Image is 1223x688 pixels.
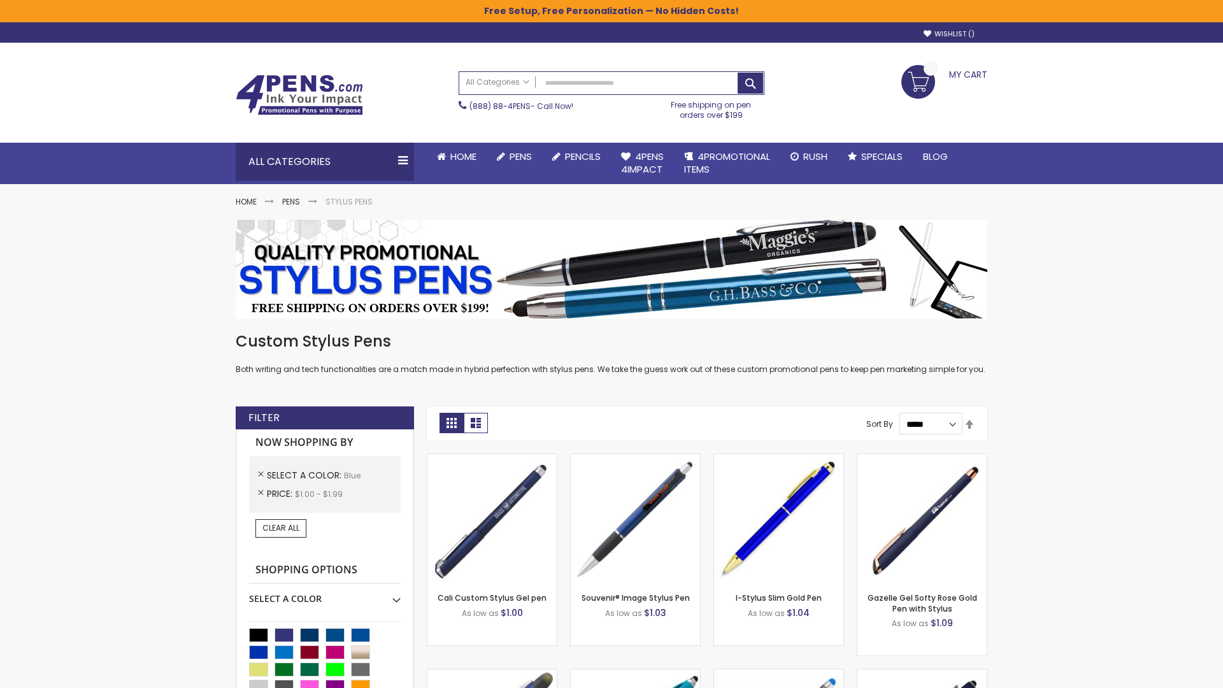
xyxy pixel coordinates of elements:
[236,143,414,181] div: All Categories
[565,150,601,163] span: Pencils
[295,489,343,499] span: $1.00 - $1.99
[267,469,344,482] span: Select A Color
[501,606,523,619] span: $1.00
[857,454,987,584] img: Gazelle Gel Softy Rose Gold Pen with Stylus-Blue
[571,454,700,584] img: Souvenir® Image Stylus Pen-Blue
[236,196,257,207] a: Home
[249,584,401,605] div: Select A Color
[748,608,785,619] span: As low as
[249,557,401,584] strong: Shopping Options
[459,72,536,93] a: All Categories
[255,519,306,537] a: Clear All
[440,413,464,433] strong: Grid
[571,669,700,680] a: Neon Stylus Highlighter-Pen Combo-Blue
[923,150,948,163] span: Blog
[344,470,361,481] span: Blue
[571,454,700,464] a: Souvenir® Image Stylus Pen-Blue
[931,617,953,629] span: $1.09
[787,606,810,619] span: $1.04
[427,454,557,584] img: Cali Custom Stylus Gel pen-Blue
[248,411,280,425] strong: Filter
[684,150,770,176] span: 4PROMOTIONAL ITEMS
[236,331,987,352] h1: Custom Stylus Pens
[861,150,903,163] span: Specials
[924,29,975,39] a: Wishlist
[621,150,664,176] span: 4Pens 4impact
[674,143,780,184] a: 4PROMOTIONALITEMS
[857,669,987,680] a: Custom Soft Touch® Metal Pens with Stylus-Blue
[469,101,573,111] span: - Call Now!
[892,618,929,629] span: As low as
[714,454,843,584] img: I-Stylus Slim Gold-Blue
[236,331,987,375] div: Both writing and tech functionalities are a match made in hybrid perfection with stylus pens. We ...
[236,75,363,115] img: 4Pens Custom Pens and Promotional Products
[236,220,987,319] img: Stylus Pens
[857,454,987,464] a: Gazelle Gel Softy Rose Gold Pen with Stylus-Blue
[427,143,487,171] a: Home
[249,429,401,456] strong: Now Shopping by
[487,143,542,171] a: Pens
[469,101,531,111] a: (888) 88-4PENS
[658,95,765,120] div: Free shipping on pen orders over $199
[262,522,299,533] span: Clear All
[868,592,977,613] a: Gazelle Gel Softy Rose Gold Pen with Stylus
[267,487,295,500] span: Price
[736,592,822,603] a: I-Stylus Slim Gold Pen
[325,196,373,207] strong: Stylus Pens
[282,196,300,207] a: Pens
[838,143,913,171] a: Specials
[450,150,476,163] span: Home
[913,143,958,171] a: Blog
[605,608,642,619] span: As low as
[427,454,557,464] a: Cali Custom Stylus Gel pen-Blue
[714,454,843,464] a: I-Stylus Slim Gold-Blue
[644,606,666,619] span: $1.03
[803,150,827,163] span: Rush
[780,143,838,171] a: Rush
[866,419,893,429] label: Sort By
[462,608,499,619] span: As low as
[542,143,611,171] a: Pencils
[510,150,532,163] span: Pens
[438,592,547,603] a: Cali Custom Stylus Gel pen
[582,592,690,603] a: Souvenir® Image Stylus Pen
[714,669,843,680] a: Islander Softy Gel with Stylus - ColorJet Imprint-Blue
[427,669,557,680] a: Souvenir® Jalan Highlighter Stylus Pen Combo-Blue
[611,143,674,184] a: 4Pens4impact
[466,77,529,87] span: All Categories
